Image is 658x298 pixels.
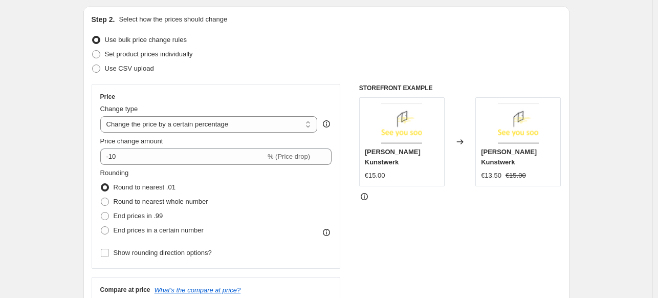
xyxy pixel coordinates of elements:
[114,198,208,205] span: Round to nearest whole number
[114,249,212,257] span: Show rounding direction options?
[92,14,115,25] h2: Step 2.
[100,169,129,177] span: Rounding
[481,171,501,181] div: €13.50
[114,212,163,220] span: End prices in .99
[114,183,176,191] span: Round to nearest .01
[114,226,204,234] span: End prices in a certain number
[498,103,539,144] img: img_80x.png
[100,137,163,145] span: Price change amount
[100,93,115,101] h3: Price
[359,84,561,92] h6: STOREFRONT EXAMPLE
[100,105,138,113] span: Change type
[481,148,537,166] span: [PERSON_NAME] Kunstwerk
[105,50,193,58] span: Set product prices individually
[105,36,187,44] span: Use bulk price change rules
[365,171,385,181] div: €15.00
[100,148,266,165] input: -15
[365,148,421,166] span: [PERSON_NAME] Kunstwerk
[506,171,526,181] strike: €15.00
[119,14,227,25] p: Select how the prices should change
[268,153,310,160] span: % (Price drop)
[100,286,150,294] h3: Compare at price
[381,103,422,144] img: img_80x.png
[321,119,332,129] div: help
[155,286,241,294] button: What's the compare at price?
[105,65,154,72] span: Use CSV upload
